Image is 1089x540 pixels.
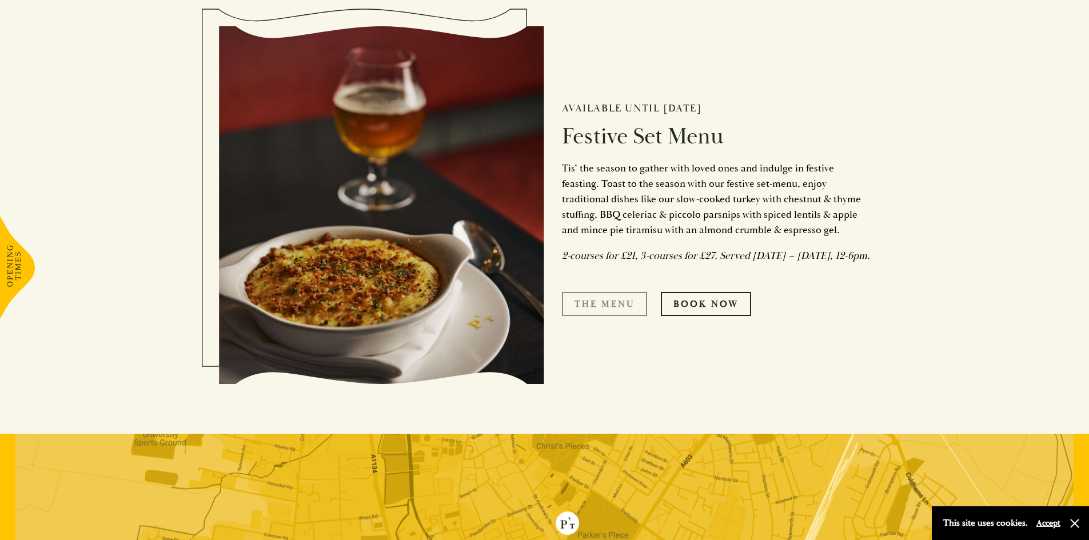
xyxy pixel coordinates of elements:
[562,161,871,238] p: Tis’ the season to gather with loved ones and indulge in festive feasting. Toast to the season wi...
[1069,518,1080,529] button: Close and accept
[943,515,1028,531] p: This site uses cookies.
[562,123,871,150] h2: Festive Set Menu
[661,292,751,316] a: Book Now
[562,102,871,115] h2: Available until [DATE]
[562,249,870,262] em: 2-courses for £21, 3-courses for £27. Served [DATE] – [DATE], 12-6pm.
[1036,518,1060,529] button: Accept
[562,292,647,316] a: The Menu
